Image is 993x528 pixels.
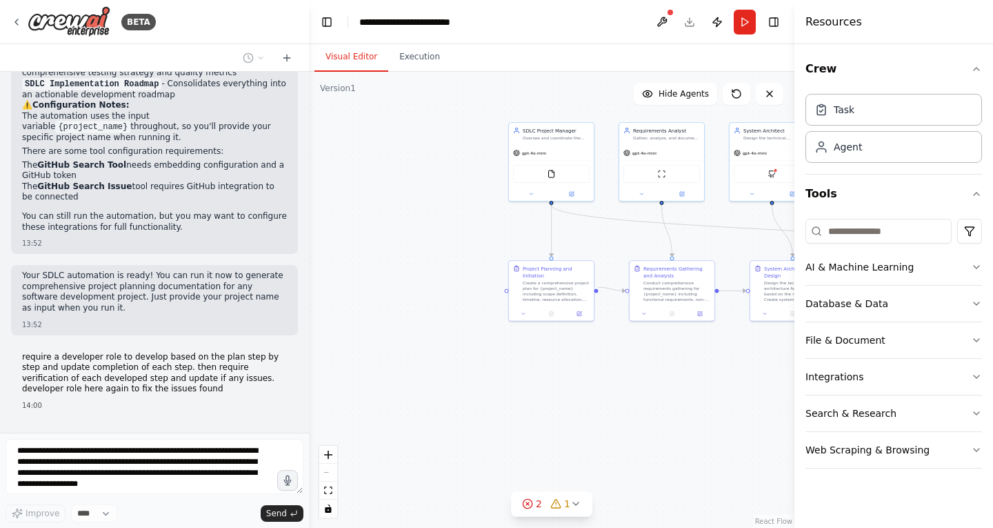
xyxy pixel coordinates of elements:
[22,146,287,157] p: There are some tool configuration requirements:
[564,497,570,511] span: 1
[805,333,885,347] div: File & Document
[805,14,862,30] h4: Resources
[834,103,854,117] div: Task
[22,160,287,182] li: The needs embedding configuration and a GitHub token
[805,370,863,384] div: Integrations
[22,211,287,233] p: You can still run the automation, but you may want to configure these integrations for full funct...
[805,286,982,322] button: Database & Data
[266,508,287,519] span: Send
[511,491,592,517] button: 21
[536,497,542,511] span: 2
[805,249,982,285] button: AI & Machine Learning
[768,170,776,178] img: GithubSearchTool
[22,79,287,101] li: - Consolidates everything into an actionable development roadmap
[22,182,287,203] li: The tool requires GitHub integration to be connected
[22,320,287,330] div: 13:52
[523,135,590,141] div: Oversee and coordinate the entire software development lifecycle for {project_name}, ensuring all...
[632,150,656,156] span: gpt-4o-mini
[805,322,982,358] button: File & Document
[805,443,930,457] div: Web Scraping & Browsing
[55,121,130,133] code: {project_name}
[659,205,676,256] g: Edge from 48e8f424-c40f-4354-adeb-dbfedaded88b to e42a4d06-f565-4b6f-bc67-c16ba52cafa7
[805,260,914,274] div: AI & Machine Learning
[633,127,700,134] div: Requirements Analyst
[834,140,862,154] div: Agent
[319,500,337,518] button: toggle interactivity
[743,127,810,134] div: System Architect
[314,43,388,72] button: Visual Editor
[805,297,888,311] div: Database & Data
[750,260,836,322] div: System Architecture and DesignDesign the technical architecture for {project_name} based on the r...
[388,43,451,72] button: Execution
[805,50,982,88] button: Crew
[319,482,337,500] button: fit view
[743,150,767,156] span: gpt-4o-mini
[548,170,556,178] img: FileReadTool
[276,50,298,66] button: Start a new chat
[743,135,810,141] div: Design the technical architecture and system structure for {project_name}, creating detailed arch...
[22,271,287,313] p: Your SDLC automation is ready! You can run it now to generate comprehensive project planning docu...
[320,83,356,94] div: Version 1
[764,280,831,302] div: Design the technical architecture for {project_name} based on the requirements. Create system arc...
[523,280,590,302] div: Create a comprehensive project plan for {project_name} including scope definition, timeline, reso...
[805,407,896,420] div: Search & Research
[22,111,287,144] p: The automation uses the input variable throughout, so you'll provide your specific project name w...
[729,122,815,202] div: System ArchitectDesign the technical architecture and system structure for {project_name}, creati...
[22,352,287,395] p: require a developer role to develop based on the plan step by step and update completion of each ...
[805,175,982,213] button: Tools
[764,265,831,279] div: System Architecture and Design
[629,260,715,322] div: Requirements Gathering and AnalysisConduct comprehensive requirements gathering for {project_name...
[663,190,702,198] button: Open in side panel
[32,100,130,110] strong: Configuration Notes:
[719,287,746,294] g: Edge from e42a4d06-f565-4b6f-bc67-c16ba52cafa7 to 71ff8f6a-2faa-4423-bfc5-f19e3b6308d4
[523,265,590,279] div: Project Planning and Initiation
[568,310,591,318] button: Open in side panel
[805,432,982,468] button: Web Scraping & Browsing
[359,15,498,29] nav: breadcrumb
[658,170,666,178] img: ScrapeWebsiteTool
[643,280,710,302] div: Conduct comprehensive requirements gathering for {project_name} including functional requirements...
[319,446,337,518] div: React Flow controls
[688,310,712,318] button: Open in side panel
[26,508,59,519] span: Improve
[508,260,594,322] div: Project Planning and InitiationCreate a comprehensive project plan for {project_name} including s...
[522,150,546,156] span: gpt-4o-mini
[508,122,594,202] div: SDLC Project ManagerOversee and coordinate the entire software development lifecycle for {project...
[536,310,565,318] button: No output available
[633,135,700,141] div: Gather, analyze, and document comprehensive requirements for {project_name}, ensuring they are cl...
[237,50,270,66] button: Switch to previous chat
[22,100,287,111] h2: ⚠️
[37,160,126,170] strong: GitHub Search Tool
[599,284,625,294] g: Edge from bf4805e4-f7bf-46e3-80ad-42b3239de12a to e42a4d06-f565-4b6f-bc67-c16ba52cafa7
[764,12,783,32] button: Hide right sidebar
[22,78,161,90] code: SDLC Implementation Roadmap
[548,205,555,256] g: Edge from f77b7108-b2cf-4da6-aca1-966ad574094b to bf4805e4-f7bf-46e3-80ad-42b3239de12a
[755,518,792,525] a: React Flow attribution
[28,6,110,37] img: Logo
[277,470,298,491] button: Click to speak your automation idea
[805,88,982,174] div: Crew
[523,127,590,134] div: SDLC Project Manager
[619,122,705,202] div: Requirements AnalystGather, analyze, and document comprehensive requirements for {project_name}, ...
[22,400,287,411] div: 14:00
[773,190,812,198] button: Open in side panel
[552,190,592,198] button: Open in side panel
[805,213,982,480] div: Tools
[805,395,982,431] button: Search & Research
[778,310,807,318] button: No output available
[121,14,156,30] div: BETA
[643,265,710,279] div: Requirements Gathering and Analysis
[659,88,709,99] span: Hide Agents
[22,238,287,248] div: 13:52
[319,446,337,464] button: zoom in
[37,182,132,191] strong: GitHub Search Issue
[6,505,66,522] button: Improve
[657,310,686,318] button: No output available
[261,505,303,522] button: Send
[634,83,717,105] button: Hide Agents
[317,12,337,32] button: Hide left sidebar
[805,359,982,395] button: Integrations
